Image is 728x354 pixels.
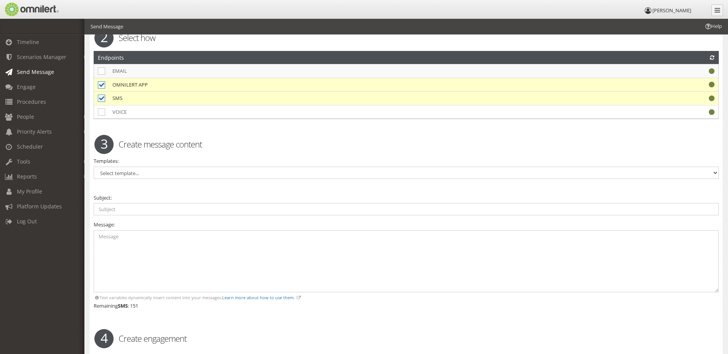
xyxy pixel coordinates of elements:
span: Scheduler [17,143,43,150]
h2: Select how [89,32,724,43]
span: 3 [94,135,114,154]
span: Log Out [17,218,37,225]
span: Engage [17,83,36,90]
td: VOICE [109,105,573,118]
label: Message: [94,221,115,228]
label: Subject: [94,194,112,202]
span: 2 [94,28,114,48]
span: 4 [94,329,114,348]
span: My Profile [17,188,42,195]
div: Text variables dynamically insert content into your messages. [94,295,719,300]
span: [PERSON_NAME] [652,7,691,14]
span: Platform Updates [17,203,62,210]
span: 151 [130,302,138,309]
strong: SMS [118,302,128,309]
label: Templates: [94,157,119,165]
span: Priority Alerts [17,128,52,135]
h2: Create message content [89,138,724,150]
a: Collapse Menu [711,5,723,16]
span: Scenarios Manager [17,53,66,61]
span: Help [704,23,722,30]
span: Procedures [17,98,46,105]
td: EMAIL [109,64,573,78]
td: OMNILERT APP [109,78,573,92]
li: Send Message [91,23,123,30]
span: Help [17,5,33,12]
td: SMS [109,92,573,105]
i: Working properly. [709,82,715,87]
span: Reports [17,173,37,180]
span: Remaining : [94,302,129,309]
span: Send Message [17,68,54,75]
h2: Create engagement [89,333,724,344]
span: Timeline [17,38,39,46]
span: Tools [17,158,30,165]
img: Omnilert [4,3,59,16]
a: Learn more about how to use them. [222,295,295,300]
i: Working properly. [709,96,715,101]
h2: Endpoints [98,51,124,64]
input: Subject [94,203,719,215]
i: Working properly. [709,110,715,115]
span: People [17,113,34,120]
i: Working properly. [709,69,715,74]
